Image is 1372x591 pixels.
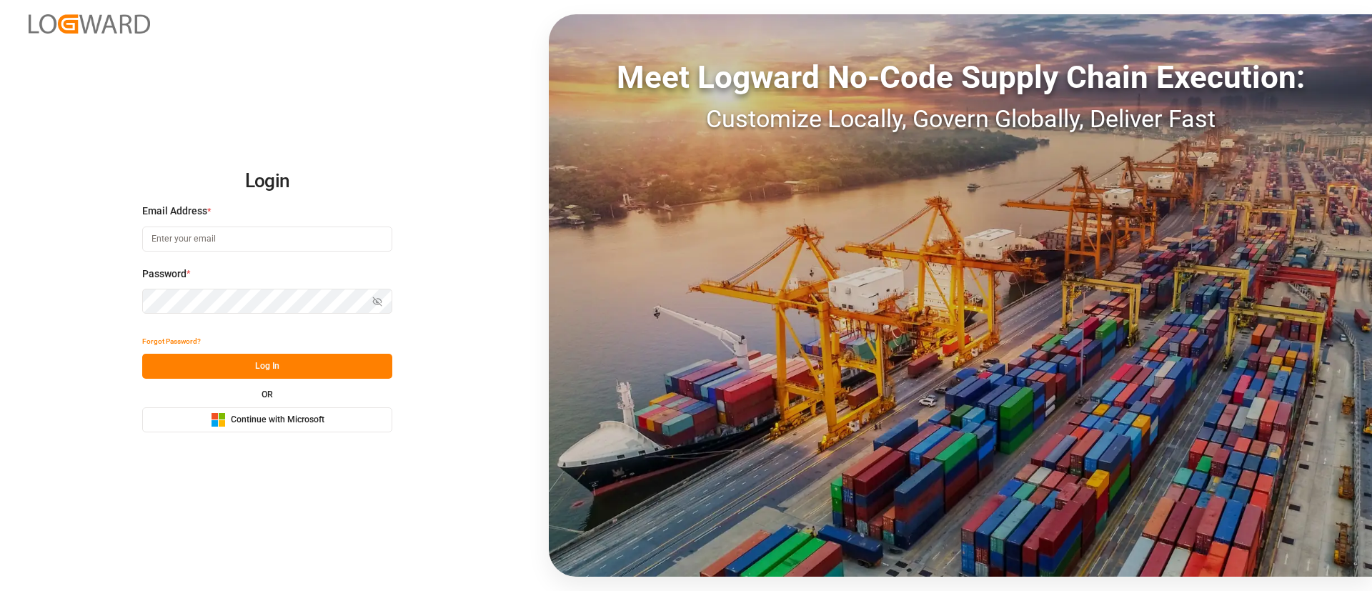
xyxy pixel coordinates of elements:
img: Logward_new_orange.png [29,14,150,34]
div: Meet Logward No-Code Supply Chain Execution: [549,54,1372,101]
input: Enter your email [142,227,392,252]
span: Email Address [142,204,207,219]
button: Continue with Microsoft [142,407,392,432]
div: Customize Locally, Govern Globally, Deliver Fast [549,101,1372,137]
button: Log In [142,354,392,379]
span: Continue with Microsoft [231,414,324,427]
small: OR [262,390,273,399]
h2: Login [142,159,392,204]
span: Password [142,267,187,282]
button: Forgot Password? [142,329,201,354]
